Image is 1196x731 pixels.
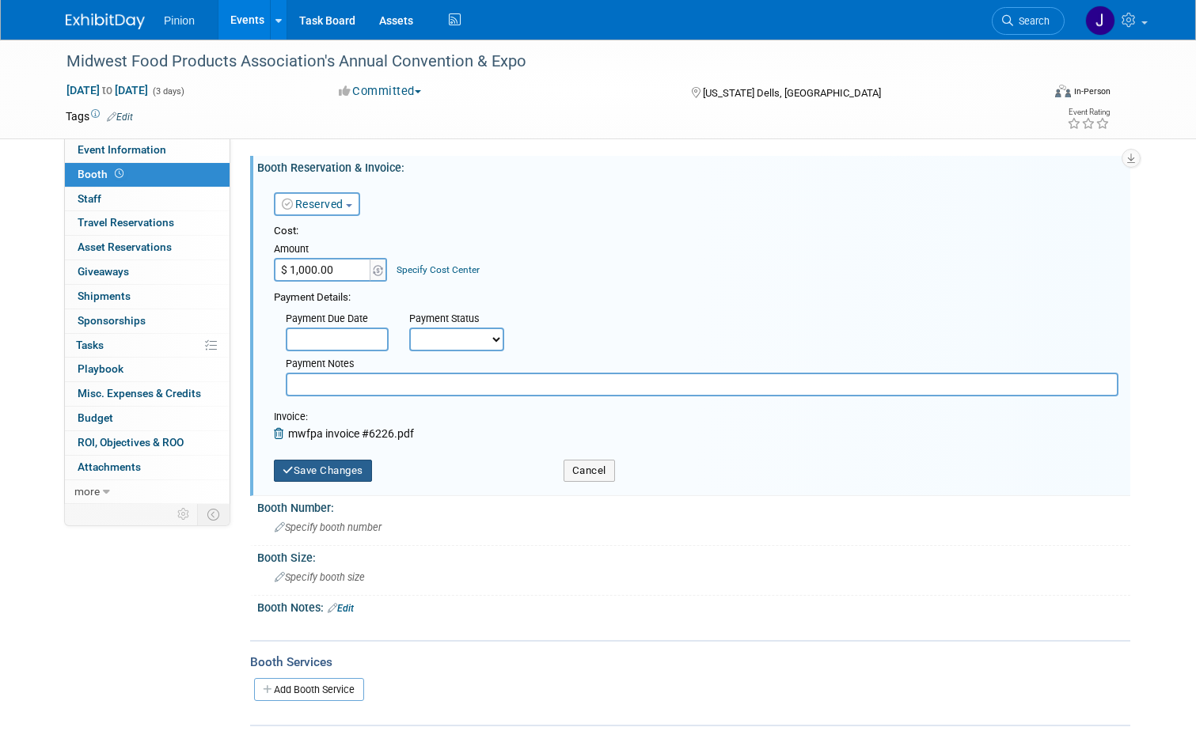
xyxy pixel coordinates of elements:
a: Sponsorships [65,309,230,333]
span: Staff [78,192,101,205]
a: Reserved [282,198,344,210]
span: Shipments [78,290,131,302]
span: Asset Reservations [78,241,172,253]
a: Edit [328,603,354,614]
span: (3 days) [151,86,184,97]
span: Budget [78,411,113,424]
a: Misc. Expenses & Credits [65,382,230,406]
a: Budget [65,407,230,430]
a: Specify Cost Center [397,264,480,275]
span: [DATE] [DATE] [66,83,149,97]
div: Event Rating [1067,108,1110,116]
span: Event Information [78,143,166,156]
div: Payment Details: [274,286,1118,305]
a: Attachments [65,456,230,479]
span: Playbook [78,362,123,375]
a: ROI, Objectives & ROO [65,431,230,455]
span: Giveaways [78,265,129,278]
a: Travel Reservations [65,211,230,235]
div: Invoice: [274,410,414,426]
div: Booth Number: [257,496,1130,516]
a: Tasks [65,334,230,358]
a: Add Booth Service [254,678,364,701]
div: Booth Size: [257,546,1130,566]
span: Search [1013,15,1050,27]
button: Committed [333,83,427,100]
div: Booth Services [250,653,1130,671]
div: In-Person [1073,85,1111,97]
img: ExhibitDay [66,13,145,29]
div: Amount [274,242,389,258]
div: Booth Notes: [257,596,1130,616]
div: Booth Reservation & Invoice: [257,156,1130,176]
div: Payment Notes [286,357,1118,373]
span: Attachments [78,460,141,473]
span: Sponsorships [78,314,146,327]
span: Booth [78,168,127,180]
button: Reserved [274,192,360,216]
a: Event Information [65,138,230,162]
span: to [100,84,115,97]
span: Pinion [164,14,195,27]
span: Specify booth number [275,521,382,533]
a: Edit [107,112,133,123]
td: Personalize Event Tab Strip [170,504,198,525]
div: Midwest Food Products Association's Annual Convention & Expo [61,47,1022,76]
span: Booth not reserved yet [112,168,127,180]
div: Payment Status [409,312,515,328]
a: Giveaways [65,260,230,284]
td: Toggle Event Tabs [198,504,230,525]
span: more [74,485,100,498]
span: mwfpa invoice #6226.pdf [288,427,414,440]
a: Shipments [65,285,230,309]
a: Asset Reservations [65,236,230,259]
a: Search [992,7,1065,35]
img: Format-Inperson.png [1055,85,1071,97]
span: Travel Reservations [78,216,174,229]
a: Remove Attachment [274,427,288,440]
a: Booth [65,163,230,187]
button: Save Changes [274,460,372,482]
span: [US_STATE] Dells, [GEOGRAPHIC_DATA] [703,87,881,99]
a: Staff [65,187,230,211]
span: ROI, Objectives & ROO [78,436,184,449]
a: Playbook [65,358,230,381]
a: more [65,480,230,504]
span: Tasks [76,339,104,351]
div: Cost: [274,224,1118,239]
div: Event Format [956,82,1111,106]
span: Specify booth size [275,571,365,583]
span: Misc. Expenses & Credits [78,387,201,400]
button: Cancel [564,460,615,482]
td: Tags [66,108,133,124]
div: Payment Due Date [286,312,385,328]
img: Jennifer Plumisto [1085,6,1115,36]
